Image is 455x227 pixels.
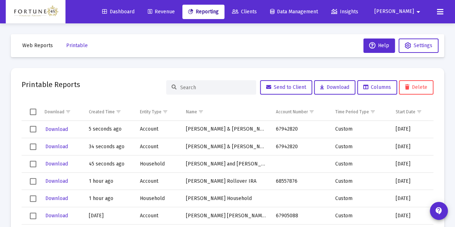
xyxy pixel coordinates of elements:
[405,84,427,90] span: Delete
[320,84,349,90] span: Download
[102,9,135,15] span: Dashboard
[198,109,204,114] span: Show filter options for column 'Name'
[369,42,389,49] span: Help
[180,85,251,91] input: Search
[331,9,358,15] span: Insights
[266,84,306,90] span: Send to Client
[148,9,175,15] span: Revenue
[84,207,135,224] td: [DATE]
[232,9,257,15] span: Clients
[335,109,369,115] div: Time Period Type
[330,155,390,173] td: Custom
[330,173,390,190] td: Custom
[181,190,271,207] td: [PERSON_NAME] Household
[181,155,271,173] td: [PERSON_NAME] and [PERSON_NAME] Household
[45,213,68,219] span: Download
[330,103,390,121] td: Column Time Period Type
[30,213,36,219] div: Select row
[84,173,135,190] td: 1 hour ago
[271,207,330,224] td: 67905088
[135,155,181,173] td: Household
[271,173,330,190] td: 68557876
[181,207,271,224] td: [PERSON_NAME] [PERSON_NAME]
[390,173,434,190] td: [DATE]
[45,176,69,186] button: Download
[363,84,391,90] span: Columns
[17,38,59,53] button: Web Reports
[181,121,271,138] td: [PERSON_NAME] & [PERSON_NAME] Community Property
[414,5,423,19] mat-icon: arrow_drop_down
[45,159,69,169] button: Download
[84,121,135,138] td: 5 seconds ago
[181,103,271,121] td: Column Name
[330,190,390,207] td: Custom
[271,121,330,138] td: 67942820
[399,38,438,53] button: Settings
[399,80,433,95] button: Delete
[188,9,219,15] span: Reporting
[89,109,115,115] div: Created Time
[370,109,375,114] span: Show filter options for column 'Time Period Type'
[96,5,140,19] a: Dashboard
[357,80,397,95] button: Columns
[22,79,80,90] h2: Printable Reports
[270,9,318,15] span: Data Management
[30,109,36,115] div: Select all
[390,138,434,155] td: [DATE]
[414,42,432,49] span: Settings
[45,161,68,167] span: Download
[65,109,71,114] span: Show filter options for column 'Download'
[30,126,36,132] div: Select row
[30,161,36,167] div: Select row
[309,109,314,114] span: Show filter options for column 'Account Number'
[135,103,181,121] td: Column Entity Type
[45,109,64,115] div: Download
[181,173,271,190] td: [PERSON_NAME] Rollover IRA
[330,121,390,138] td: Custom
[390,155,434,173] td: [DATE]
[330,207,390,224] td: Custom
[135,138,181,155] td: Account
[66,42,88,49] span: Printable
[434,206,443,215] mat-icon: contact_support
[135,173,181,190] td: Account
[135,121,181,138] td: Account
[182,5,224,19] a: Reporting
[260,80,312,95] button: Send to Client
[390,103,434,121] td: Column Start Date
[374,9,414,15] span: [PERSON_NAME]
[276,109,308,115] div: Account Number
[116,109,121,114] span: Show filter options for column 'Created Time'
[30,178,36,185] div: Select row
[163,109,168,114] span: Show filter options for column 'Entity Type'
[84,155,135,173] td: 45 seconds ago
[45,124,69,135] button: Download
[84,103,135,121] td: Column Created Time
[45,144,68,150] span: Download
[366,4,431,19] button: [PERSON_NAME]
[390,121,434,138] td: [DATE]
[30,144,36,150] div: Select row
[84,190,135,207] td: 1 hour ago
[135,207,181,224] td: Account
[40,103,84,121] td: Column Download
[326,5,364,19] a: Insights
[390,207,434,224] td: [DATE]
[142,5,181,19] a: Revenue
[363,38,395,53] button: Help
[314,80,355,95] button: Download
[11,5,60,19] img: Dashboard
[45,210,69,221] button: Download
[84,138,135,155] td: 34 seconds ago
[330,138,390,155] td: Custom
[264,5,324,19] a: Data Management
[416,109,422,114] span: Show filter options for column 'Start Date'
[135,190,181,207] td: Household
[45,126,68,132] span: Download
[271,103,330,121] td: Column Account Number
[45,193,69,204] button: Download
[226,5,263,19] a: Clients
[395,109,415,115] div: Start Date
[30,195,36,202] div: Select row
[45,178,68,184] span: Download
